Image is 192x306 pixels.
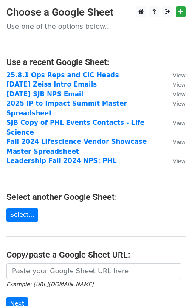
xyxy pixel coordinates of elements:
small: View [173,139,186,145]
a: Fall 2024 Lifescience Vendor Showcase Master Spreadsheet [6,138,147,155]
iframe: Chat Widget [150,265,192,306]
a: View [164,90,186,98]
p: Use one of the options below... [6,22,186,31]
input: Paste your Google Sheet URL here [6,263,181,279]
a: [DATE] SJB NPS Email [6,90,83,98]
small: View [173,91,186,98]
small: View [173,72,186,79]
a: View [164,157,186,165]
small: View [173,81,186,88]
a: 2025 IP to Impact Summit Master Spreadsheet [6,100,127,117]
h3: Choose a Google Sheet [6,6,186,19]
h4: Copy/paste a Google Sheet URL: [6,250,186,260]
a: View [164,138,186,146]
small: View [173,101,186,107]
h4: Select another Google Sheet: [6,192,186,202]
a: View [164,100,186,107]
a: 25.8.1 Ops Reps and CIC Heads [6,71,119,79]
a: [DATE] Zeiss Intro Emails [6,81,97,88]
a: View [164,71,186,79]
small: View [173,158,186,164]
h4: Use a recent Google Sheet: [6,57,186,67]
small: Example: [URL][DOMAIN_NAME] [6,281,93,287]
a: SJB Copy of PHL Events Contacts - Life Science [6,119,144,136]
a: View [164,119,186,126]
a: Select... [6,208,38,222]
a: Leadership Fall 2024 NPS: PHL [6,157,117,165]
a: View [164,81,186,88]
small: View [173,120,186,126]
